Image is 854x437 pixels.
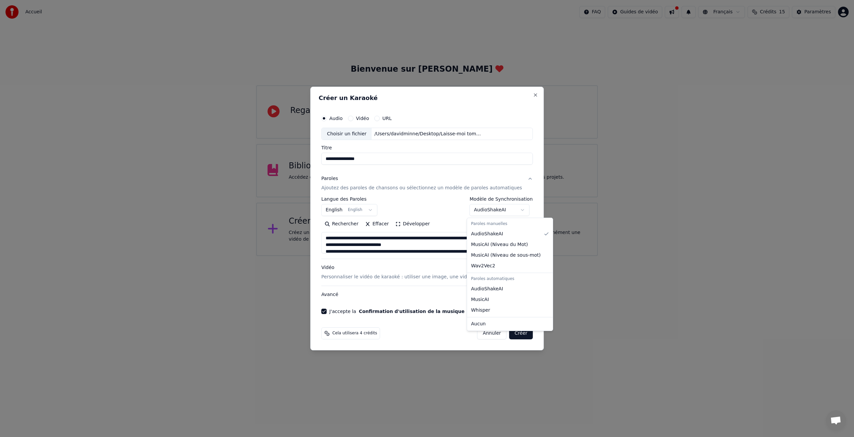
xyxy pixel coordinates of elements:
span: AudioShakeAI [471,286,503,292]
span: MusicAI ( Niveau de sous-mot ) [471,252,541,259]
span: Whisper [471,307,490,314]
span: MusicAI [471,296,489,303]
span: Aucun [471,321,486,327]
span: MusicAI ( Niveau du Mot ) [471,241,528,248]
span: Wav2Vec2 [471,263,495,269]
span: AudioShakeAI [471,231,503,237]
div: Paroles automatiques [468,274,551,284]
div: Paroles manuelles [468,219,551,229]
